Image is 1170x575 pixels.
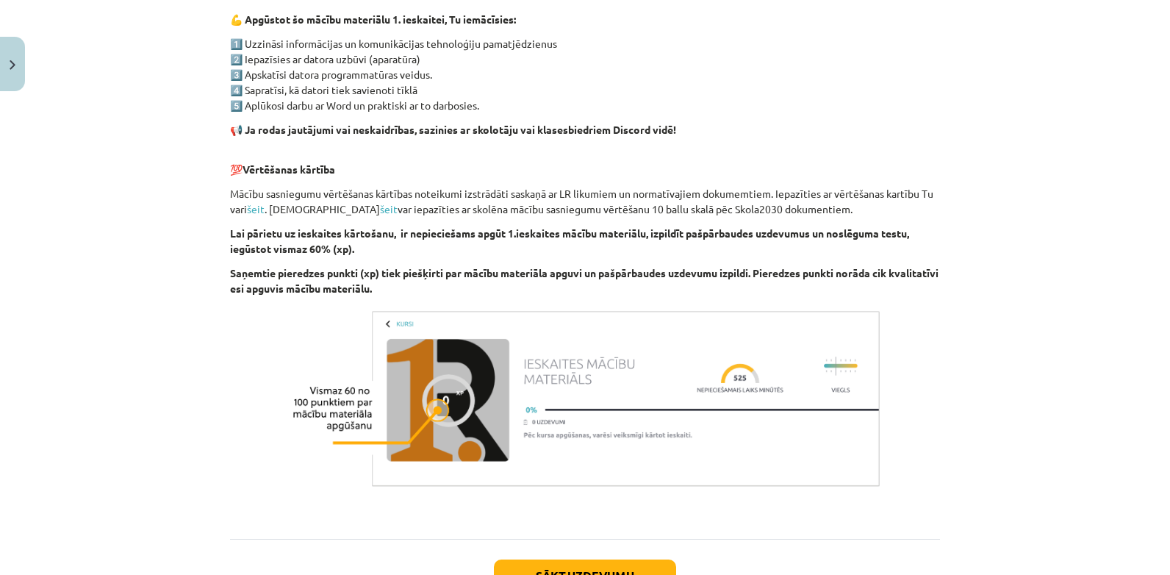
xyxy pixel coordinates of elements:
[230,123,676,136] strong: 📢 Ja rodas jautājumi vai neskaidrības, sazinies ar skolotāju vai klasesbiedriem Discord vidē!
[380,202,398,215] a: šeit
[10,60,15,70] img: icon-close-lesson-0947bae3869378f0d4975bcd49f059093ad1ed9edebbc8119c70593378902aed.svg
[243,162,335,176] b: Vērtēšanas kārtība
[230,226,909,255] b: Lai pārietu uz ieskaites kārtošanu, ir nepieciešams apgūt 1.ieskaites mācību materiālu, izpildīt ...
[230,186,940,217] p: Mācību sasniegumu vērtēšanas kārtības noteikumi izstrādāti saskaņā ar LR likumiem un normatīvajie...
[247,202,265,215] a: šeit
[230,12,516,26] strong: 💪 Apgūstot šo mācību materiālu 1. ieskaitei, Tu iemācīsies:
[230,266,938,295] b: Saņemtie pieredzes punkti (xp) tiek piešķirti par mācību materiāla apguvi un pašpārbaudes uzdevum...
[230,36,940,113] p: 1️⃣ Uzzināsi informācijas un komunikācijas tehnoloģiju pamatjēdzienus 2️⃣ Iepazīsies ar datora uz...
[230,146,940,177] p: 💯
